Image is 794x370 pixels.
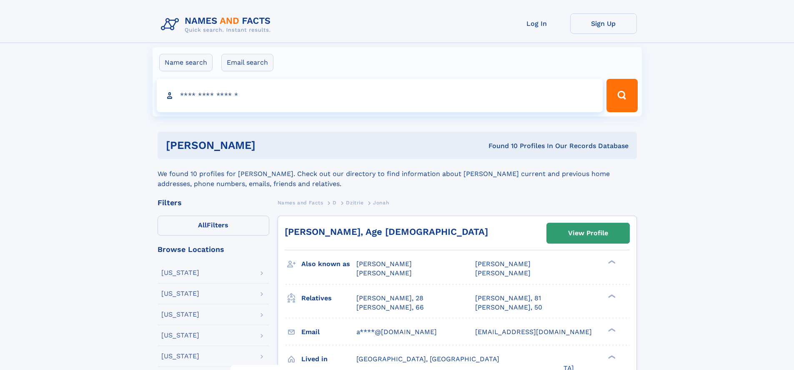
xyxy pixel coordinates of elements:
div: [US_STATE] [161,269,199,276]
span: [GEOGRAPHIC_DATA], [GEOGRAPHIC_DATA] [356,355,499,363]
div: [US_STATE] [161,290,199,297]
span: [PERSON_NAME] [475,260,531,268]
input: search input [157,79,603,112]
div: ❯ [606,354,616,360]
div: ❯ [606,327,616,332]
span: [PERSON_NAME] [356,269,412,277]
a: D [333,197,337,208]
h1: [PERSON_NAME] [166,140,372,151]
div: ❯ [606,293,616,299]
label: Filters [158,216,269,236]
div: Found 10 Profiles In Our Records Database [372,141,629,151]
label: Email search [221,54,273,71]
span: [PERSON_NAME] [356,260,412,268]
span: [EMAIL_ADDRESS][DOMAIN_NAME] [475,328,592,336]
h3: Relatives [301,291,356,305]
a: Log In [503,13,570,34]
a: Dzitrie [346,197,363,208]
div: Browse Locations [158,246,269,253]
span: Dzitrie [346,200,363,206]
button: Search Button [606,79,637,112]
h3: Also known as [301,257,356,271]
span: D [333,200,337,206]
a: [PERSON_NAME], Age [DEMOGRAPHIC_DATA] [285,227,488,237]
div: Filters [158,199,269,206]
h3: Email [301,325,356,339]
label: Name search [159,54,213,71]
a: [PERSON_NAME], 81 [475,294,541,303]
a: [PERSON_NAME], 66 [356,303,424,312]
a: [PERSON_NAME], 28 [356,294,423,303]
div: We found 10 profiles for [PERSON_NAME]. Check out our directory to find information about [PERSON... [158,159,637,189]
a: Names and Facts [278,197,323,208]
div: [US_STATE] [161,332,199,339]
span: Jonah [373,200,389,206]
div: [US_STATE] [161,311,199,318]
div: [US_STATE] [161,353,199,360]
a: View Profile [547,223,629,243]
a: [PERSON_NAME], 50 [475,303,542,312]
img: Logo Names and Facts [158,13,278,36]
a: Sign Up [570,13,637,34]
span: All [198,221,207,229]
div: View Profile [568,224,608,243]
h3: Lived in [301,352,356,366]
div: ❯ [606,259,616,265]
span: [PERSON_NAME] [475,269,531,277]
